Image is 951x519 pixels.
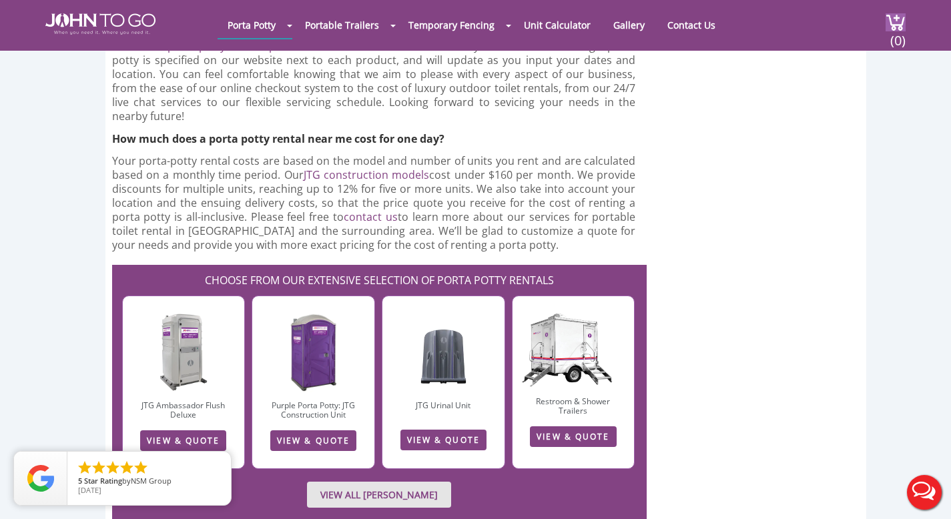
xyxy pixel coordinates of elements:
img: AFD-1.jpg.webp [158,312,210,392]
li:  [105,460,121,476]
a: VIEW & QUOTE [140,430,226,451]
span: NSM Group [131,476,172,486]
a: VIEW & QUOTE [530,426,616,447]
p: Your porta-potty rental costs are based on the model and number of units you rent and are calcula... [112,154,636,252]
a: JTG Urinal Unit [416,400,470,411]
a: Temporary Fencing [398,12,505,38]
img: construction-unit.jpg.webp [288,312,338,392]
span: [DATE] [78,485,101,495]
a: Contact Us [657,12,725,38]
button: Live Chat [898,466,951,519]
li:  [77,460,93,476]
span: (0) [890,21,906,49]
h4: How much does a porta potty rental near me cost for one day? [112,130,669,147]
a: Portable Trailers [295,12,389,38]
li:  [133,460,149,476]
a: Porta Potty [218,12,286,38]
img: cart a [886,13,906,31]
h2: CHOOSE FROM OUR EXTENSIVE SELECTION OF PORTA POTTY RENTALS [119,265,641,289]
a: Purple Porta Potty: JTG Construction Unit [272,400,355,420]
li:  [91,460,107,476]
img: UU-1-2.jpg.webp [416,312,471,392]
a: Restroom & Shower Trailers [536,396,610,416]
a: JTG construction models [304,167,430,182]
a: VIEW ALL [PERSON_NAME] [307,482,451,508]
li:  [119,460,135,476]
span: Star Rating [84,476,122,486]
a: Gallery [603,12,655,38]
a: Unit Calculator [514,12,601,38]
a: VIEW & QUOTE [400,430,487,450]
a: contact us [344,209,398,224]
a: JTG Ambassador Flush Deluxe [141,400,225,420]
img: JOHN to go [45,13,155,35]
span: by [78,477,220,486]
img: Review Rating [27,465,54,492]
span: 5 [78,476,82,486]
a: VIEW & QUOTE [270,430,356,451]
img: JTG-2-Mini-1_cutout.png.webp [513,289,635,388]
